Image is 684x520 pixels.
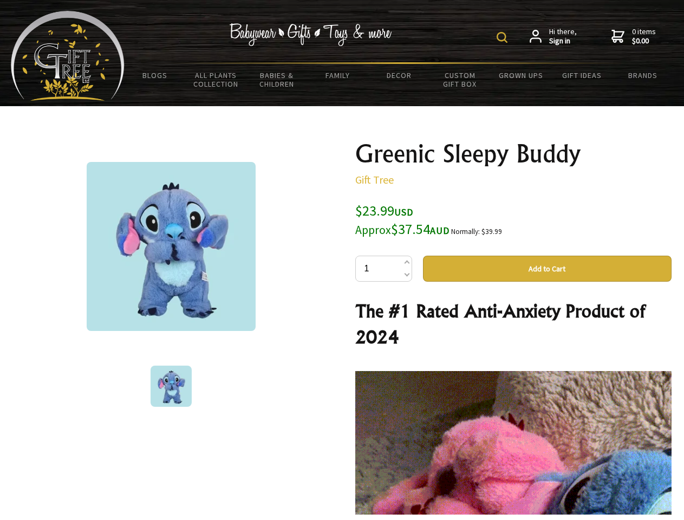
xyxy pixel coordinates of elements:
[430,224,450,237] span: AUD
[530,27,577,46] a: Hi there,Sign in
[355,300,645,348] strong: The #1 Rated Anti-Anxiety Product of 2024
[394,206,413,218] span: USD
[549,36,577,46] strong: Sign in
[355,141,672,167] h1: Greenic Sleepy Buddy
[125,64,186,87] a: BLOGS
[429,64,491,95] a: Custom Gift Box
[355,223,391,237] small: Approx
[87,162,256,331] img: Greenic Sleepy Buddy
[632,27,656,46] span: 0 items
[611,27,656,46] a: 0 items$0.00
[11,11,125,101] img: Babyware - Gifts - Toys and more...
[451,227,502,236] small: Normally: $39.99
[613,64,674,87] a: Brands
[549,27,577,46] span: Hi there,
[186,64,247,95] a: All Plants Collection
[497,32,507,43] img: product search
[246,64,308,95] a: Babies & Children
[632,36,656,46] strong: $0.00
[490,64,551,87] a: Grown Ups
[423,256,672,282] button: Add to Cart
[355,201,450,238] span: $23.99 $37.54
[368,64,429,87] a: Decor
[151,366,192,407] img: Greenic Sleepy Buddy
[355,173,394,186] a: Gift Tree
[551,64,613,87] a: Gift Ideas
[230,23,392,46] img: Babywear - Gifts - Toys & more
[308,64,369,87] a: Family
